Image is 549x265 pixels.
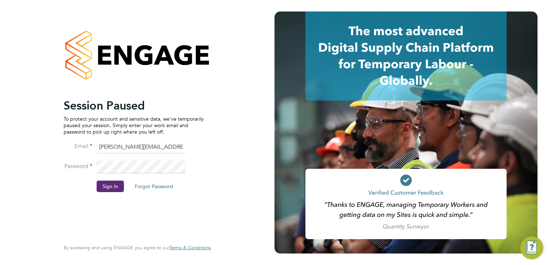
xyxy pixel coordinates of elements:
a: Terms & Conditions [170,245,211,251]
button: Engage Resource Center [520,236,543,259]
span: By accessing and using ENGAGE you agree to our [64,245,211,251]
p: To protect your account and sensitive data, we've temporarily paused your session. Simply enter y... [64,116,204,135]
label: Password [64,163,92,170]
button: Sign In [97,181,124,192]
input: Enter your work email... [97,141,185,154]
h2: Session Paused [64,98,204,113]
button: Forgot Password [129,181,179,192]
label: Email [64,143,92,150]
